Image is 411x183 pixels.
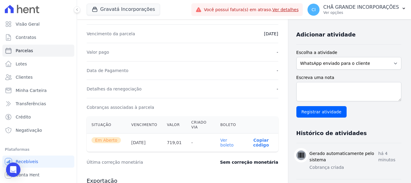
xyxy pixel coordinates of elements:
span: Contratos [16,34,36,40]
div: Plataformas [5,146,72,153]
a: Contratos [2,31,74,43]
label: Escolha a atividade [296,49,401,56]
a: Ver detalhes [272,7,299,12]
a: Lotes [2,58,74,70]
th: - [187,134,216,152]
h3: Adicionar atividade [296,31,356,38]
span: Minha Carteira [16,87,47,93]
th: [DATE] [126,134,162,152]
a: Conta Hent [2,169,74,181]
div: Open Intercom Messenger [6,162,20,177]
dd: - [277,86,278,92]
a: Negativação [2,124,74,136]
a: Visão Geral [2,18,74,30]
dd: - [277,49,278,55]
span: CI [312,8,316,12]
span: Clientes [16,74,32,80]
p: há 4 minutos [378,150,401,163]
dd: Sem correção monetária [220,159,278,165]
dt: Data de Pagamento [87,68,128,74]
span: Crédito [16,114,31,120]
span: Transferências [16,101,46,107]
span: Lotes [16,61,27,67]
button: CI CHÃ GRANDE INCORPORAÇÕES Ver opções [303,1,411,18]
p: Ver opções [323,10,399,15]
button: Copiar código [249,138,273,147]
th: 719,01 [162,134,187,152]
th: Vencimento [126,116,162,134]
span: Negativação [16,127,42,133]
span: Conta Hent [16,172,39,178]
button: Gravatá Incorporações [87,4,160,15]
dt: Vencimento da parcela [87,31,135,37]
a: Transferências [2,98,74,110]
th: Situação [87,116,126,134]
a: Minha Carteira [2,84,74,96]
label: Escreva uma nota [296,74,401,81]
dt: Cobranças associadas à parcela [87,104,154,110]
a: Clientes [2,71,74,83]
dd: [DATE] [264,31,278,37]
h3: Histórico de atividades [296,130,367,137]
p: CHÃ GRANDE INCORPORAÇÕES [323,4,399,10]
a: Parcelas [2,45,74,57]
a: Crédito [2,111,74,123]
span: Visão Geral [16,21,40,27]
span: Recebíveis [16,159,38,165]
a: Ver boleto [220,138,233,147]
span: Você possui fatura(s) em atraso. [204,7,299,13]
input: Registrar atividade [296,106,347,118]
h3: Gerado automaticamente pelo sistema [310,150,379,163]
th: Boleto [215,116,244,134]
p: Cobrança criada [310,164,401,171]
a: Recebíveis [2,156,74,168]
dt: Valor pago [87,49,109,55]
dt: Detalhes da renegociação [87,86,142,92]
span: Em Aberto [91,137,121,143]
dt: Última correção monetária [87,159,200,165]
th: Criado via [187,116,216,134]
dd: - [277,68,278,74]
span: Parcelas [16,48,33,54]
th: Valor [162,116,187,134]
